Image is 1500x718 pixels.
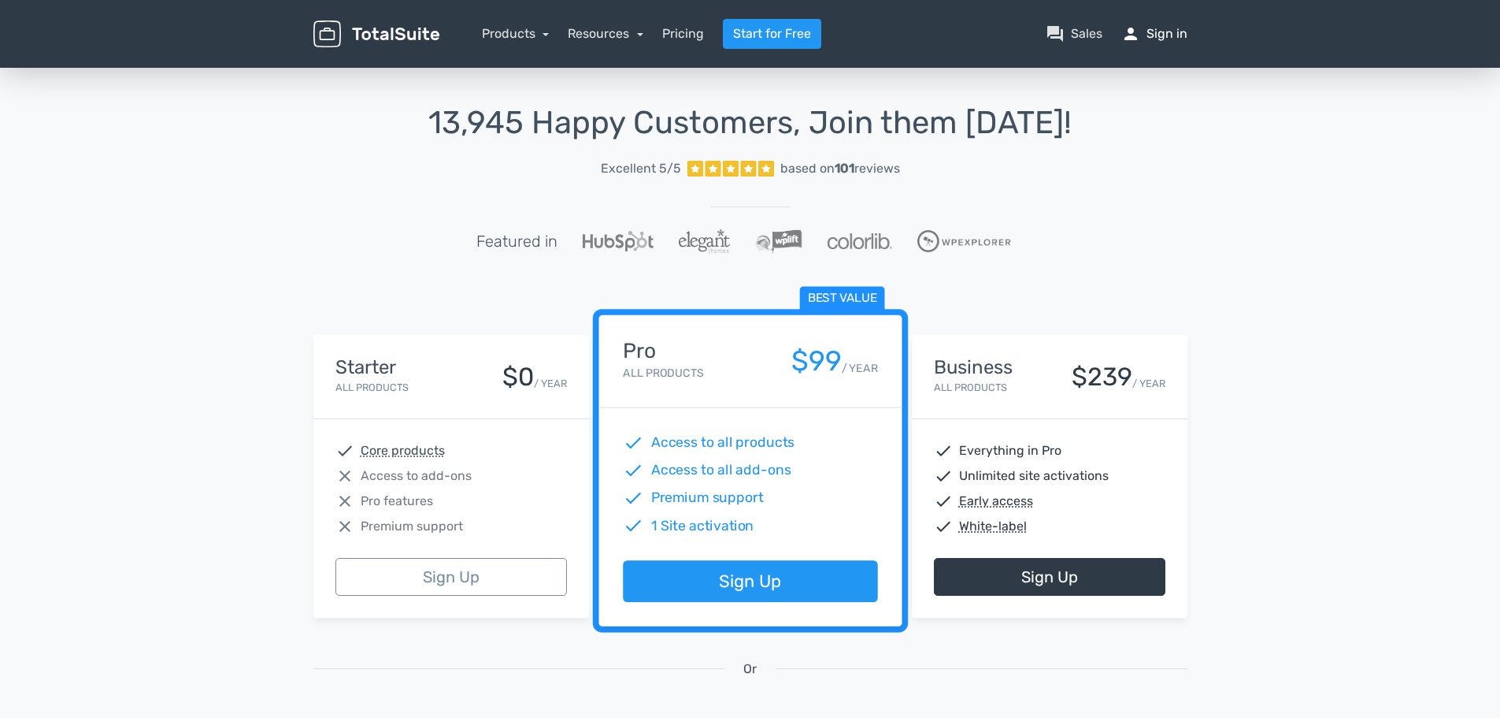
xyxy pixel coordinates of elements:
small: All Products [335,381,409,393]
a: Excellent 5/5 based on101reviews [313,153,1187,184]
span: check [934,492,953,511]
a: Sign Up [335,558,567,596]
span: close [335,492,354,511]
img: WPLift [755,229,802,253]
a: question_answerSales [1046,24,1102,43]
span: Or [743,660,757,679]
span: Unlimited site activations [959,467,1109,485]
span: Best value [799,287,884,311]
a: Pricing [662,24,704,43]
div: $0 [502,363,534,391]
h4: Business [934,357,1013,378]
span: check [934,467,953,485]
span: check [934,441,953,460]
strong: 101 [835,161,854,176]
small: / YEAR [1132,376,1165,391]
span: close [335,467,354,485]
small: All Products [934,381,1007,393]
span: Access to all add-ons [650,460,791,481]
img: Hubspot [583,231,654,251]
span: close [335,517,354,536]
span: Access to add-ons [361,467,472,485]
span: Premium support [650,488,763,508]
span: 1 Site activation [650,515,754,536]
a: personSign in [1121,24,1187,43]
span: check [623,488,643,508]
h1: 13,945 Happy Customers, Join them [DATE]! [313,106,1187,140]
abbr: White-label [959,517,1027,536]
a: Sign Up [623,561,877,603]
span: Pro features [361,492,433,511]
img: Colorlib [828,233,892,249]
small: All Products [623,366,703,380]
div: $99 [791,346,841,377]
span: Excellent 5/5 [601,159,681,178]
span: Everything in Pro [959,441,1061,460]
a: Start for Free [723,19,821,49]
span: check [623,433,643,453]
span: Premium support [361,517,463,536]
h4: Starter [335,357,409,378]
a: Resources [568,26,643,41]
span: question_answer [1046,24,1065,43]
div: $239 [1072,363,1132,391]
img: TotalSuite for WordPress [313,20,439,48]
span: check [934,517,953,536]
span: check [335,441,354,460]
a: Products [482,26,550,41]
img: ElegantThemes [679,229,730,253]
span: check [623,515,643,536]
span: person [1121,24,1140,43]
span: check [623,460,643,481]
abbr: Early access [959,492,1033,511]
small: / YEAR [841,360,877,377]
a: Sign Up [934,558,1165,596]
h4: Pro [623,340,703,363]
small: / YEAR [534,376,567,391]
img: WPExplorer [917,230,1011,252]
abbr: Core products [361,441,445,460]
span: Access to all products [650,433,794,453]
h5: Featured in [476,233,557,250]
div: based on reviews [780,159,900,178]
